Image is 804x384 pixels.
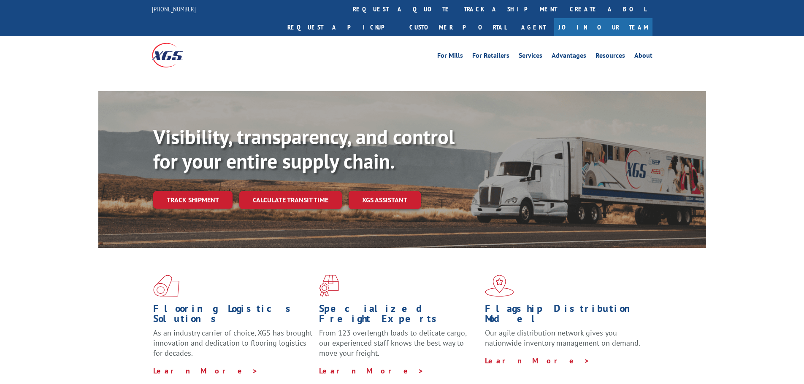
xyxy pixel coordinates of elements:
[403,18,513,36] a: Customer Portal
[152,5,196,13] a: [PHONE_NUMBER]
[472,52,509,62] a: For Retailers
[239,191,342,209] a: Calculate transit time
[485,328,640,348] span: Our agile distribution network gives you nationwide inventory management on demand.
[319,303,479,328] h1: Specialized Freight Experts
[437,52,463,62] a: For Mills
[519,52,542,62] a: Services
[485,356,590,365] a: Learn More >
[153,328,312,358] span: As an industry carrier of choice, XGS has brought innovation and dedication to flooring logistics...
[596,52,625,62] a: Resources
[153,275,179,297] img: xgs-icon-total-supply-chain-intelligence-red
[319,366,424,376] a: Learn More >
[153,303,313,328] h1: Flooring Logistics Solutions
[485,275,514,297] img: xgs-icon-flagship-distribution-model-red
[554,18,652,36] a: Join Our Team
[513,18,554,36] a: Agent
[153,191,233,209] a: Track shipment
[552,52,586,62] a: Advantages
[319,275,339,297] img: xgs-icon-focused-on-flooring-red
[349,191,421,209] a: XGS ASSISTANT
[634,52,652,62] a: About
[153,124,455,174] b: Visibility, transparency, and control for your entire supply chain.
[153,366,258,376] a: Learn More >
[281,18,403,36] a: Request a pickup
[319,328,479,365] p: From 123 overlength loads to delicate cargo, our experienced staff knows the best way to move you...
[485,303,644,328] h1: Flagship Distribution Model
